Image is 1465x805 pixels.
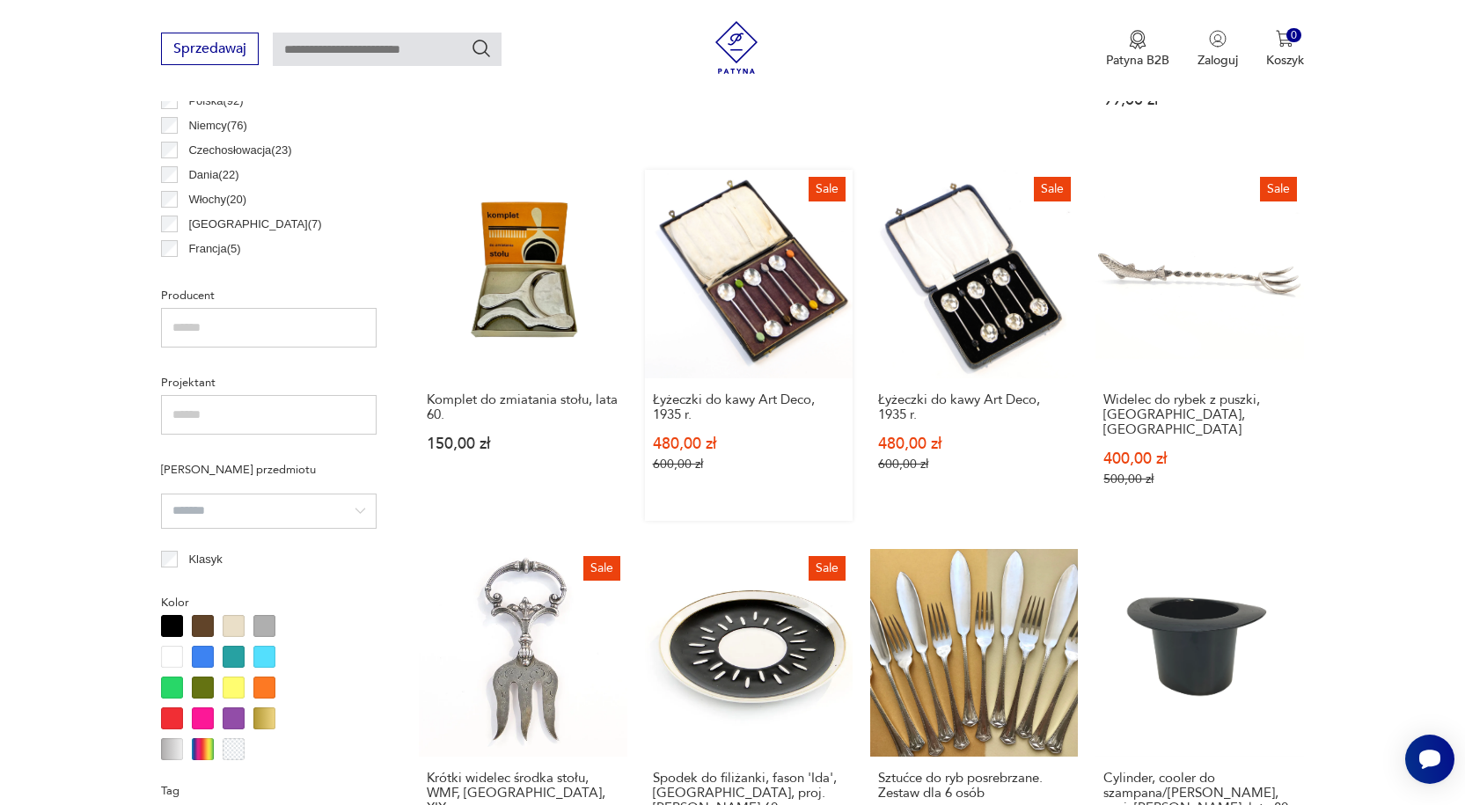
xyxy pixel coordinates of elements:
[419,170,626,520] a: Komplet do zmiatania stołu, lata 60.Komplet do zmiatania stołu, lata 60.150,00 zł
[427,436,619,451] p: 150,00 zł
[471,38,492,59] button: Szukaj
[870,170,1078,520] a: SaleŁyżeczki do kawy Art Deco, 1935 r.Łyżeczki do kawy Art Deco, 1935 r.480,00 zł600,00 zł
[161,373,377,392] p: Projektant
[1103,451,1295,466] p: 400,00 zł
[188,116,247,135] p: Niemcy ( 76 )
[878,436,1070,451] p: 480,00 zł
[878,392,1070,422] h3: Łyżeczki do kawy Art Deco, 1935 r.
[1209,30,1227,48] img: Ikonka użytkownika
[1106,30,1169,69] a: Ikona medaluPatyna B2B
[1276,30,1293,48] img: Ikona koszyka
[1266,30,1304,69] button: 0Koszyk
[188,141,291,160] p: Czechosłowacja ( 23 )
[1095,170,1303,520] a: SaleWidelec do rybek z puszki, Orefos, BelgiaWidelec do rybek z puszki, [GEOGRAPHIC_DATA], [GEOGR...
[1405,735,1454,784] iframe: Smartsupp widget button
[1103,472,1295,487] p: 500,00 zł
[427,392,619,422] h3: Komplet do zmiatania stołu, lata 60.
[878,457,1070,472] p: 600,00 zł
[161,781,377,801] p: Tag
[1106,30,1169,69] button: Patyna B2B
[1129,30,1146,49] img: Ikona medalu
[161,460,377,479] p: [PERSON_NAME] przedmiotu
[710,21,763,74] img: Patyna - sklep z meblami i dekoracjami vintage
[645,170,853,520] a: SaleŁyżeczki do kawy Art Deco, 1935 r.Łyżeczki do kawy Art Deco, 1935 r.480,00 zł600,00 zł
[161,286,377,305] p: Producent
[188,165,238,185] p: Dania ( 22 )
[653,436,845,451] p: 480,00 zł
[1198,52,1238,69] p: Zaloguj
[878,771,1070,801] h3: Sztućce do ryb posrebrzane. Zestaw dla 6 osób
[188,239,240,259] p: Francja ( 5 )
[161,33,259,65] button: Sprzedawaj
[653,392,845,422] h3: Łyżeczki do kawy Art Deco, 1935 r.
[188,190,246,209] p: Włochy ( 20 )
[161,44,259,56] a: Sprzedawaj
[1198,30,1238,69] button: Zaloguj
[161,593,377,612] p: Kolor
[188,550,222,569] p: Klasyk
[188,264,245,283] p: Szwecja ( 5 )
[1106,52,1169,69] p: Patyna B2B
[1103,392,1295,437] h3: Widelec do rybek z puszki, [GEOGRAPHIC_DATA], [GEOGRAPHIC_DATA]
[1266,52,1304,69] p: Koszyk
[188,215,321,234] p: [GEOGRAPHIC_DATA] ( 7 )
[1286,28,1301,43] div: 0
[653,457,845,472] p: 600,00 zł
[1103,92,1295,107] p: 99,00 zł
